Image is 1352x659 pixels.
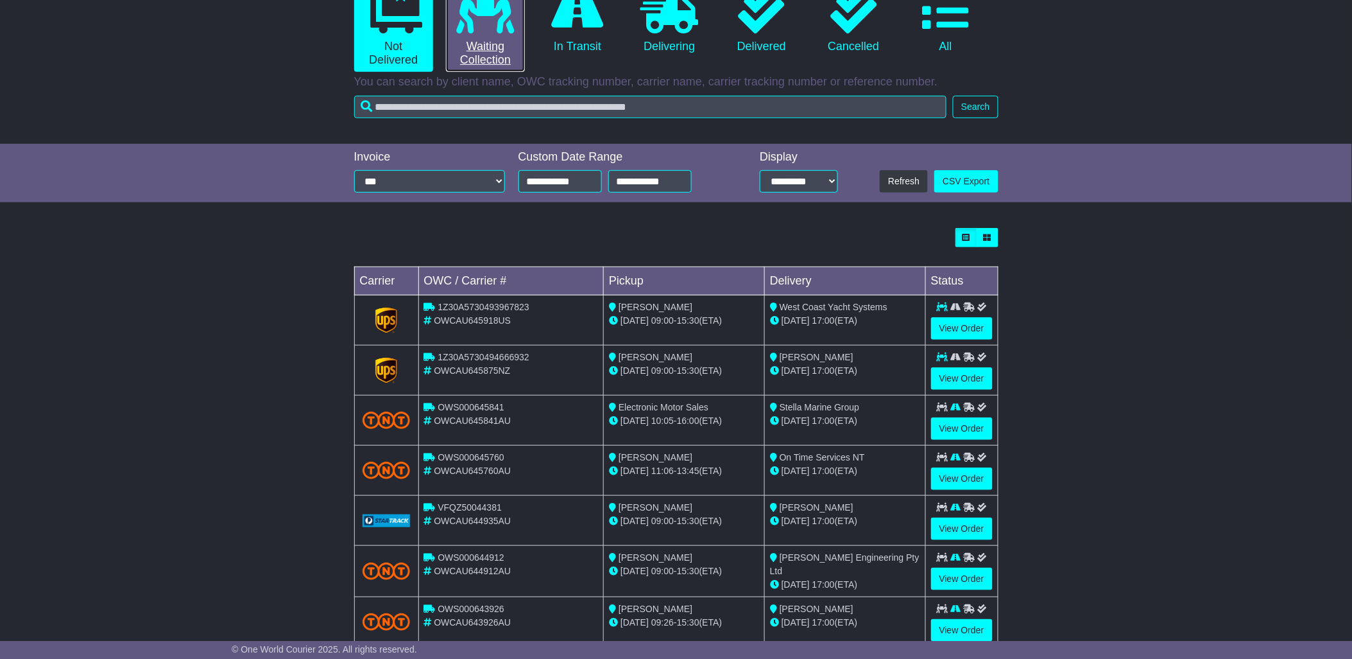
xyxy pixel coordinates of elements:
div: - (ETA) [609,314,759,328]
span: 09:00 [651,516,674,526]
img: GetCarrierServiceLogo [363,514,411,527]
div: (ETA) [770,514,920,528]
span: [PERSON_NAME] [619,302,692,312]
span: 15:30 [677,516,699,526]
span: 09:00 [651,566,674,576]
a: View Order [931,619,993,642]
div: Display [760,150,838,164]
img: TNT_Domestic.png [363,563,411,580]
span: 09:00 [651,315,674,326]
a: CSV Export [934,170,998,193]
span: Stella Marine Group [780,402,860,412]
span: [DATE] [620,566,649,576]
span: [PERSON_NAME] Engineering Pty Ltd [770,552,920,576]
a: View Order [931,568,993,590]
div: - (ETA) [609,464,759,478]
span: 17:00 [812,579,835,590]
span: OWS000643926 [438,604,504,614]
span: [DATE] [620,516,649,526]
span: [DATE] [620,617,649,628]
span: [PERSON_NAME] [780,352,853,362]
img: TNT_Domestic.png [363,613,411,631]
span: 17:00 [812,315,835,326]
div: (ETA) [770,464,920,478]
div: - (ETA) [609,565,759,578]
span: [DATE] [782,466,810,476]
div: (ETA) [770,364,920,378]
span: 15:30 [677,566,699,576]
span: [PERSON_NAME] [780,502,853,513]
span: 17:00 [812,516,835,526]
td: Pickup [604,267,765,295]
span: OWS000644912 [438,552,504,563]
span: OWCAU645841AU [434,416,511,426]
span: OWCAU645918US [434,315,511,326]
p: You can search by client name, OWC tracking number, carrier name, carrier tracking number or refe... [354,75,998,89]
a: View Order [931,518,993,540]
span: [DATE] [782,315,810,326]
span: [DATE] [782,617,810,628]
button: Refresh [880,170,928,193]
span: [DATE] [782,365,810,376]
div: (ETA) [770,578,920,592]
div: - (ETA) [609,616,759,629]
span: [PERSON_NAME] [619,552,692,563]
span: 17:00 [812,617,835,628]
span: OWCAU644935AU [434,516,511,526]
span: West Coast Yacht Systems [780,302,887,312]
span: 17:00 [812,416,835,426]
a: View Order [931,367,993,390]
div: Custom Date Range [518,150,724,164]
span: On Time Services NT [780,452,865,462]
div: - (ETA) [609,414,759,428]
span: 15:30 [677,365,699,376]
img: TNT_Domestic.png [363,462,411,479]
button: Search [953,96,998,118]
div: (ETA) [770,414,920,428]
span: [PERSON_NAME] [780,604,853,614]
td: OWC / Carrier # [418,267,604,295]
span: 15:30 [677,315,699,326]
span: 1Z30A5730493967823 [438,302,529,312]
td: Delivery [764,267,925,295]
span: [PERSON_NAME] [619,452,692,462]
span: OWS000645841 [438,402,504,412]
span: [DATE] [782,416,810,426]
a: View Order [931,468,993,490]
a: View Order [931,317,993,340]
span: [DATE] [620,416,649,426]
img: GetCarrierServiceLogo [375,358,397,383]
span: [PERSON_NAME] [619,352,692,362]
span: 15:30 [677,617,699,628]
span: 09:26 [651,617,674,628]
span: OWCAU644912AU [434,566,511,576]
span: OWCAU645760AU [434,466,511,476]
span: [DATE] [620,315,649,326]
span: 09:00 [651,365,674,376]
span: [DATE] [782,516,810,526]
td: Carrier [354,267,418,295]
div: Invoice [354,150,506,164]
img: GetCarrierServiceLogo [375,308,397,333]
span: [PERSON_NAME] [619,502,692,513]
div: (ETA) [770,314,920,328]
span: [PERSON_NAME] [619,604,692,614]
span: [DATE] [620,466,649,476]
span: [DATE] [620,365,649,376]
span: 1Z30A5730494666932 [438,352,529,362]
span: 17:00 [812,466,835,476]
span: © One World Courier 2025. All rights reserved. [232,644,417,655]
span: 17:00 [812,365,835,376]
img: TNT_Domestic.png [363,412,411,429]
span: 16:00 [677,416,699,426]
span: VFQZ50044381 [438,502,502,513]
div: - (ETA) [609,364,759,378]
td: Status [925,267,998,295]
span: 13:45 [677,466,699,476]
span: 11:06 [651,466,674,476]
a: View Order [931,417,993,440]
div: (ETA) [770,616,920,629]
span: 10:05 [651,416,674,426]
span: OWCAU645875NZ [434,365,510,376]
div: - (ETA) [609,514,759,528]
